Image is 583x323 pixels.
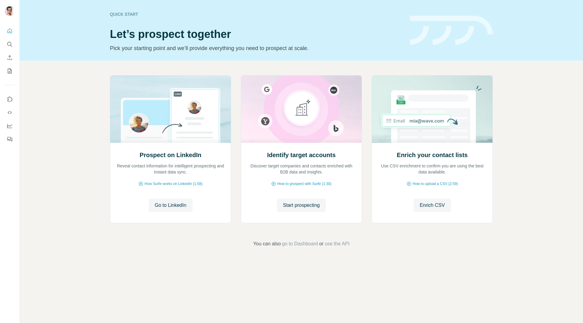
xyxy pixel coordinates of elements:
div: Quick start [110,11,403,17]
button: Quick start [5,25,15,36]
p: Pick your starting point and we’ll provide everything you need to prospect at scale. [110,44,403,52]
p: Reveal contact information for intelligent prospecting and instant data sync. [116,163,225,175]
button: Use Surfe API [5,107,15,118]
button: Feedback [5,134,15,145]
button: go to Dashboard [282,240,318,247]
p: Use CSV enrichment to confirm you are using the best data available. [378,163,486,175]
span: Go to LinkedIn [155,202,186,209]
button: Enrich CSV [5,52,15,63]
h1: Let’s prospect together [110,28,403,40]
span: How Surfe works on LinkedIn (1:58) [145,181,203,187]
span: How to prospect with Surfe (1:30) [277,181,331,187]
img: Enrich your contact lists [372,76,493,143]
h2: Identify target accounts [267,151,336,159]
span: or [319,240,323,247]
p: Discover target companies and contacts enriched with B2B data and insights. [247,163,356,175]
button: Use Surfe on LinkedIn [5,94,15,105]
button: Search [5,39,15,50]
button: Enrich CSV [414,199,451,212]
img: banner [410,16,493,45]
button: My lists [5,66,15,76]
span: Start prospecting [283,202,320,209]
button: Start prospecting [277,199,326,212]
img: Avatar [5,6,15,16]
h2: Enrich your contact lists [397,151,468,159]
img: Prospect on LinkedIn [110,76,231,143]
h2: Prospect on LinkedIn [140,151,201,159]
button: Go to LinkedIn [148,199,192,212]
img: Identify target accounts [241,76,362,143]
button: Dashboard [5,120,15,131]
span: You can also [253,240,281,247]
span: How to upload a CSV (2:59) [413,181,458,187]
button: use the API [325,240,349,247]
span: Enrich CSV [420,202,445,209]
